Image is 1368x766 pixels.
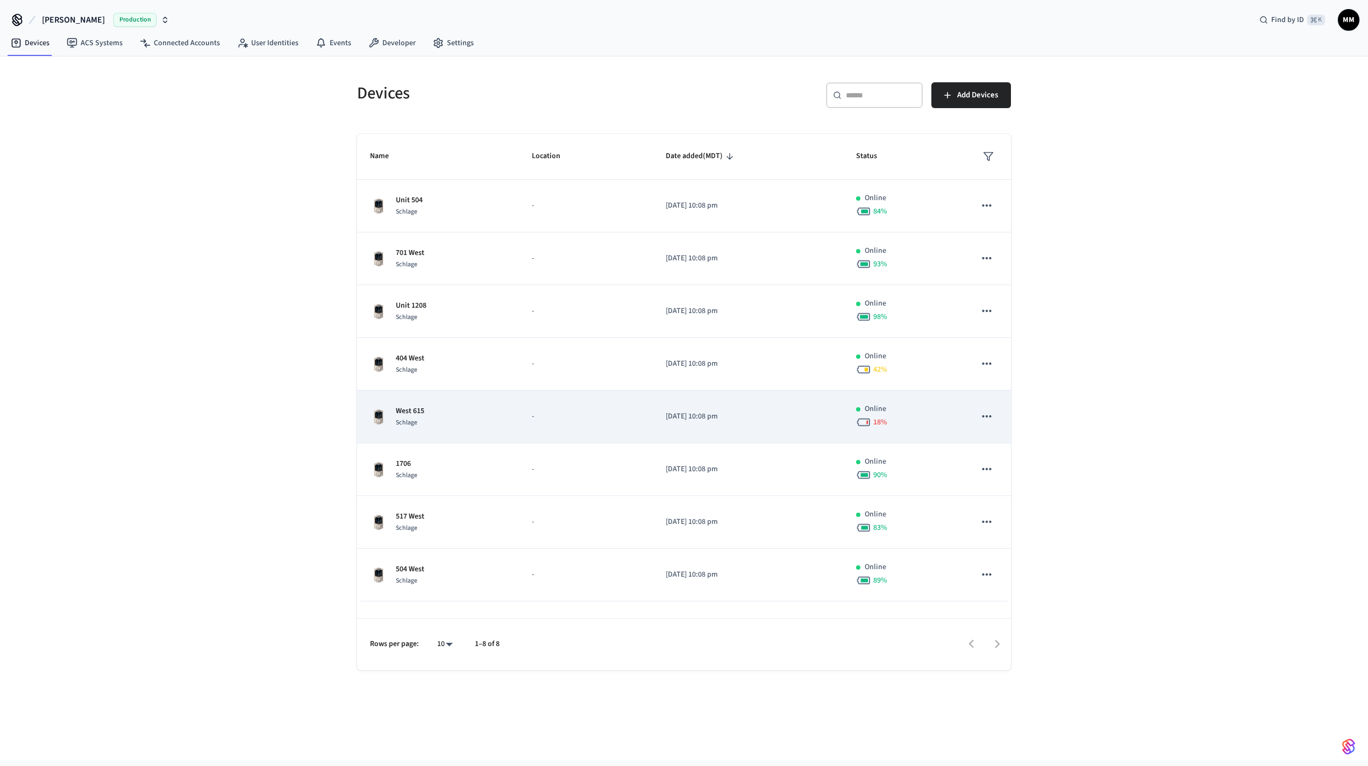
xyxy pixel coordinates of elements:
[666,148,737,165] span: Date added(MDT)
[873,259,887,269] span: 93 %
[396,207,417,216] span: Schlage
[396,300,426,311] p: Unit 1208
[360,33,424,53] a: Developer
[42,13,105,26] span: [PERSON_NAME]
[370,461,387,478] img: Schlage Sense Smart Deadbolt with Camelot Trim, Front
[532,516,640,528] p: -
[532,200,640,211] p: -
[396,458,417,470] p: 1706
[532,148,574,165] span: Location
[1342,738,1355,755] img: SeamLogoGradient.69752ec5.svg
[370,639,419,650] p: Rows per page:
[432,636,458,652] div: 10
[873,417,887,428] span: 18 %
[532,253,640,264] p: -
[370,356,387,373] img: Schlage Sense Smart Deadbolt with Camelot Trim, Front
[396,471,417,480] span: Schlage
[865,509,886,520] p: Online
[370,514,387,531] img: Schlage Sense Smart Deadbolt with Camelot Trim, Front
[865,245,886,257] p: Online
[873,311,887,322] span: 98 %
[229,33,307,53] a: User Identities
[873,364,887,375] span: 42 %
[532,569,640,580] p: -
[666,516,830,528] p: [DATE] 10:08 pm
[957,88,998,102] span: Add Devices
[666,411,830,422] p: [DATE] 10:08 pm
[113,13,156,27] span: Production
[58,33,131,53] a: ACS Systems
[396,260,417,269] span: Schlage
[396,511,424,522] p: 517 West
[396,247,424,259] p: 701 West
[532,464,640,475] p: -
[532,411,640,422] p: -
[666,200,830,211] p: [DATE] 10:08 pm
[666,358,830,370] p: [DATE] 10:08 pm
[424,33,482,53] a: Settings
[666,464,830,475] p: [DATE] 10:08 pm
[865,403,886,415] p: Online
[396,523,417,533] span: Schlage
[370,303,387,320] img: Schlage Sense Smart Deadbolt with Camelot Trim, Front
[396,195,423,206] p: Unit 504
[2,33,58,53] a: Devices
[307,33,360,53] a: Events
[396,365,417,374] span: Schlage
[1339,10,1358,30] span: MM
[370,408,387,425] img: Schlage Sense Smart Deadbolt with Camelot Trim, Front
[370,148,403,165] span: Name
[865,298,886,309] p: Online
[873,470,887,480] span: 90 %
[396,418,417,427] span: Schlage
[370,566,387,584] img: Schlage Sense Smart Deadbolt with Camelot Trim, Front
[873,206,887,217] span: 84 %
[1338,9,1359,31] button: MM
[370,197,387,215] img: Schlage Sense Smart Deadbolt with Camelot Trim, Front
[865,562,886,573] p: Online
[865,456,886,467] p: Online
[396,576,417,585] span: Schlage
[1271,15,1304,25] span: Find by ID
[131,33,229,53] a: Connected Accounts
[357,134,1011,601] table: sticky table
[370,250,387,267] img: Schlage Sense Smart Deadbolt with Camelot Trim, Front
[396,564,424,575] p: 504 West
[1307,15,1325,25] span: ⌘ K
[666,569,830,580] p: [DATE] 10:08 pm
[532,306,640,317] p: -
[873,575,887,586] span: 89 %
[931,82,1011,108] button: Add Devices
[666,306,830,317] p: [DATE] 10:08 pm
[1251,10,1334,30] div: Find by ID⌘ K
[865,351,886,362] p: Online
[666,253,830,264] p: [DATE] 10:08 pm
[856,148,891,165] span: Status
[865,193,886,204] p: Online
[532,358,640,370] p: -
[396,313,417,322] span: Schlage
[475,639,500,650] p: 1–8 of 8
[396,353,424,364] p: 404 West
[873,522,887,533] span: 83 %
[396,406,424,417] p: West 615
[357,82,678,104] h5: Devices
